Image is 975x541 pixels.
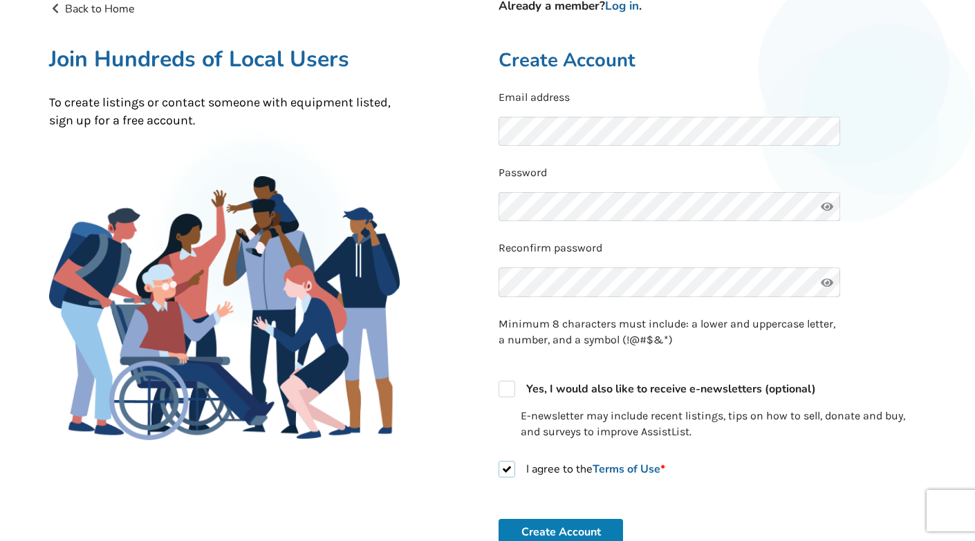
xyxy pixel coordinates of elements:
strong: Yes, I would also like to receive e-newsletters (optional) [526,381,816,397]
h1: Join Hundreds of Local Users [49,45,400,73]
p: Email address [499,90,926,106]
h2: Create Account [499,48,926,73]
p: Reconfirm password [499,240,926,256]
p: Minimum 8 characters must include: a lower and uppercase letter, a number, and a symbol (!@#$&*) [499,316,840,348]
p: Password [499,165,926,181]
p: To create listings or contact someone with equipment listed, sign up for a free account. [49,94,400,129]
img: Family Gathering [49,176,400,440]
p: E-newsletter may include recent listings, tips on how to sell, donate and buy, and surveys to imp... [521,408,926,440]
label: I agree to the [499,461,665,477]
a: Terms of Use* [593,462,665,477]
a: Back to Home [49,1,135,17]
